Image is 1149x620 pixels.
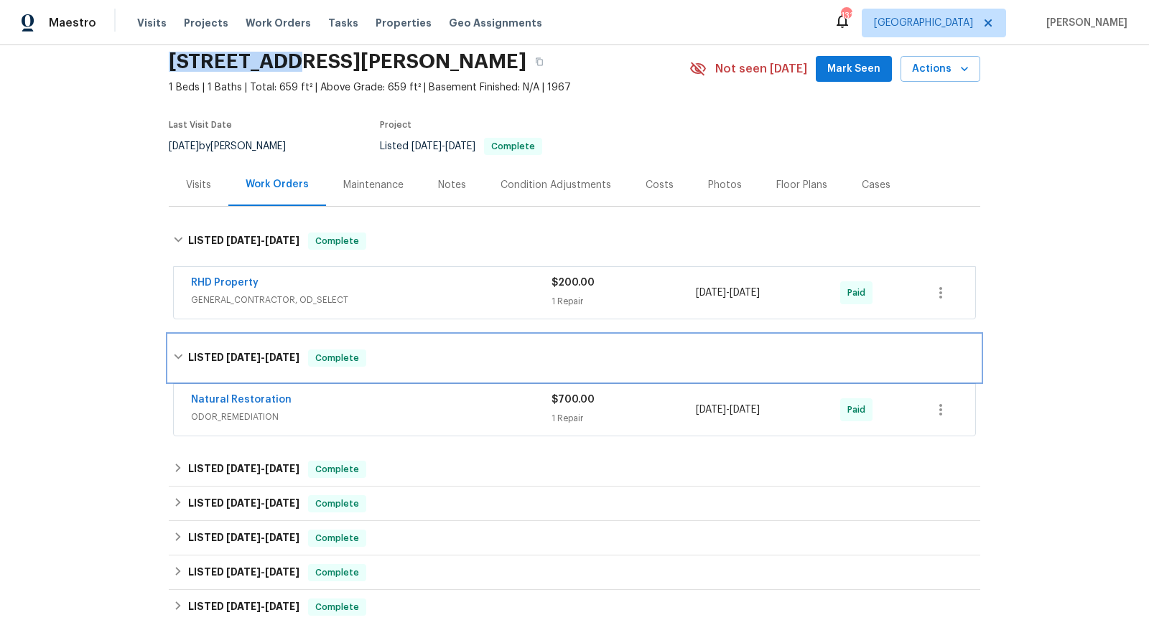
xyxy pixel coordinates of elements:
[226,498,261,508] span: [DATE]
[310,600,365,614] span: Complete
[841,9,851,23] div: 131
[188,232,299,250] h6: LISTED
[816,56,892,83] button: Mark Seen
[137,16,167,30] span: Visits
[696,288,726,298] span: [DATE]
[191,395,292,405] a: Natural Restoration
[265,352,299,362] span: [DATE]
[226,464,261,474] span: [DATE]
[696,405,726,415] span: [DATE]
[226,498,299,508] span: -
[169,218,980,264] div: LISTED [DATE]-[DATE]Complete
[343,178,404,192] div: Maintenance
[169,121,232,129] span: Last Visit Date
[265,567,299,577] span: [DATE]
[169,487,980,521] div: LISTED [DATE]-[DATE]Complete
[376,16,432,30] span: Properties
[169,335,980,381] div: LISTED [DATE]-[DATE]Complete
[827,60,880,78] span: Mark Seen
[265,601,299,611] span: [DATE]
[226,532,299,542] span: -
[1041,16,1127,30] span: [PERSON_NAME]
[310,497,365,511] span: Complete
[380,141,542,151] span: Listed
[188,530,299,547] h6: LISTED
[265,464,299,474] span: [DATE]
[169,138,303,155] div: by [PERSON_NAME]
[169,521,980,555] div: LISTED [DATE]-[DATE]Complete
[188,564,299,581] h6: LISTED
[246,16,311,30] span: Work Orders
[186,178,211,192] div: Visits
[310,462,365,476] span: Complete
[526,49,552,75] button: Copy Address
[862,178,890,192] div: Cases
[226,532,261,542] span: [DATE]
[646,178,674,192] div: Costs
[708,178,742,192] div: Photos
[191,278,259,288] a: RHD Property
[776,178,827,192] div: Floor Plans
[226,352,299,362] span: -
[191,410,552,424] span: ODOR_REMEDIATION
[912,60,969,78] span: Actions
[328,18,358,28] span: Tasks
[226,601,299,611] span: -
[226,235,299,245] span: -
[730,405,760,415] span: [DATE]
[411,141,442,151] span: [DATE]
[191,293,552,307] span: GENERAL_CONTRACTOR, OD_SELECT
[310,565,365,580] span: Complete
[188,598,299,616] h6: LISTED
[485,142,541,151] span: Complete
[265,498,299,508] span: [DATE]
[380,121,411,129] span: Project
[874,16,973,30] span: [GEOGRAPHIC_DATA]
[552,278,595,288] span: $200.00
[730,288,760,298] span: [DATE]
[715,62,807,76] span: Not seen [DATE]
[169,452,980,487] div: LISTED [DATE]-[DATE]Complete
[696,403,760,417] span: -
[226,601,261,611] span: [DATE]
[901,56,980,83] button: Actions
[449,16,542,30] span: Geo Assignments
[226,567,299,577] span: -
[552,395,595,405] span: $700.00
[226,235,261,245] span: [DATE]
[552,294,696,309] div: 1 Repair
[265,532,299,542] span: [DATE]
[501,178,611,192] div: Condition Adjustments
[411,141,475,151] span: -
[246,177,309,192] div: Work Orders
[169,555,980,590] div: LISTED [DATE]-[DATE]Complete
[169,55,526,69] h2: [STREET_ADDRESS][PERSON_NAME]
[188,461,299,478] h6: LISTED
[169,141,199,151] span: [DATE]
[847,403,871,417] span: Paid
[696,286,760,300] span: -
[847,286,871,300] span: Paid
[226,567,261,577] span: [DATE]
[169,80,689,95] span: 1 Beds | 1 Baths | Total: 659 ft² | Above Grade: 659 ft² | Basement Finished: N/A | 1967
[310,351,365,365] span: Complete
[226,464,299,474] span: -
[438,178,466,192] div: Notes
[310,234,365,248] span: Complete
[310,531,365,545] span: Complete
[188,495,299,512] h6: LISTED
[226,352,261,362] span: [DATE]
[445,141,475,151] span: [DATE]
[552,411,696,426] div: 1 Repair
[184,16,228,30] span: Projects
[188,349,299,367] h6: LISTED
[49,16,96,30] span: Maestro
[265,235,299,245] span: [DATE]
